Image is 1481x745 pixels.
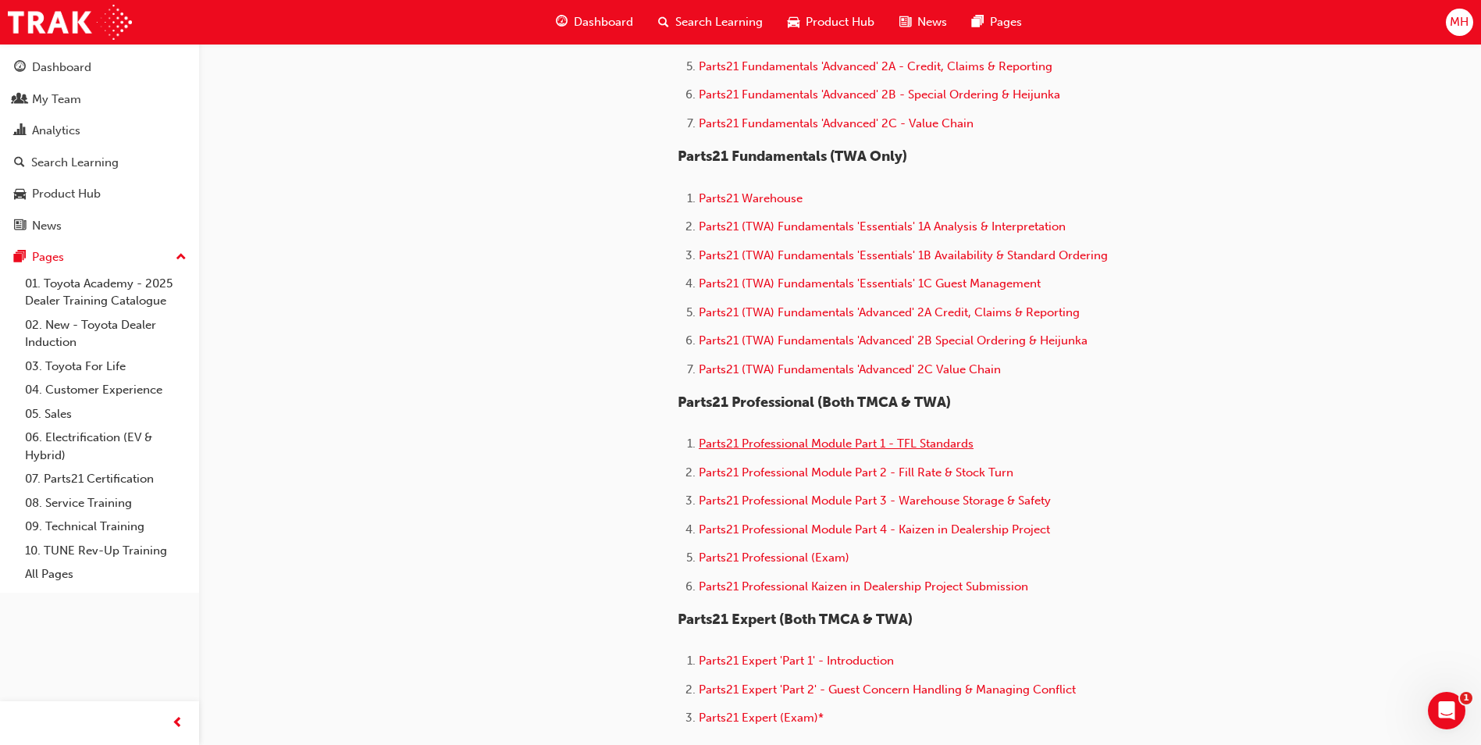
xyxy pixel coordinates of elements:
[19,539,193,563] a: 10. TUNE Rev-Up Training
[19,378,193,402] a: 04. Customer Experience
[1450,13,1469,31] span: MH
[32,248,64,266] div: Pages
[19,491,193,515] a: 08. Service Training
[699,494,1051,508] a: Parts21 Professional Module Part 3 - Warehouse Storage & Safety
[6,212,193,241] a: News
[14,93,26,107] span: people-icon
[6,50,193,243] button: DashboardMy TeamAnalyticsSearch LearningProduct HubNews
[543,6,646,38] a: guage-iconDashboard
[19,467,193,491] a: 07. Parts21 Certification
[699,437,974,451] a: Parts21 Professional Module Part 1 - TFL Standards
[19,426,193,467] a: 06. Electrification (EV & Hybrid)
[699,219,1066,233] a: Parts21 (TWA) Fundamentals 'Essentials' 1A Analysis & Interpretation
[699,711,824,725] a: Parts21 Expert (Exam)*
[699,683,1076,697] a: Parts21 Expert 'Part 2' - Guest Concern Handling & Managing Conflict
[699,654,894,668] a: Parts21 Expert 'Part 1' - Introduction
[678,611,913,628] span: Parts21 Expert (Both TMCA & TWA)
[699,191,803,205] a: Parts21 Warehouse
[556,12,568,32] span: guage-icon
[32,122,80,140] div: Analytics
[806,13,874,31] span: Product Hub
[678,394,951,411] span: Parts21 Professional (Both TMCA & TWA)
[31,154,119,172] div: Search Learning
[699,362,1001,376] a: Parts21 (TWA) Fundamentals 'Advanced' 2C Value Chain
[699,551,849,565] a: Parts21 Professional (Exam)
[19,515,193,539] a: 09. Technical Training
[678,148,907,165] span: Parts21 Fundamentals (TWA Only)
[699,333,1088,348] a: Parts21 (TWA) Fundamentals 'Advanced' 2B Special Ordering & Heijunka
[6,85,193,114] a: My Team
[646,6,775,38] a: search-iconSearch Learning
[1460,692,1472,704] span: 1
[899,12,911,32] span: news-icon
[699,522,1050,536] a: Parts21 Professional Module Part 4 - Kaizen in Dealership Project
[699,305,1080,319] a: Parts21 (TWA) Fundamentals 'Advanced' 2A Credit, Claims & Reporting
[699,59,1052,73] a: Parts21 Fundamentals 'Advanced' 2A - Credit, Claims & Reporting
[675,13,763,31] span: Search Learning
[959,6,1034,38] a: pages-iconPages
[1428,692,1465,729] iframe: Intercom live chat
[19,402,193,426] a: 05. Sales
[14,219,26,233] span: news-icon
[990,13,1022,31] span: Pages
[6,243,193,272] button: Pages
[32,59,91,77] div: Dashboard
[19,355,193,379] a: 03. Toyota For Life
[699,116,974,130] a: Parts21 Fundamentals 'Advanced' 2C - Value Chain
[14,124,26,138] span: chart-icon
[574,13,633,31] span: Dashboard
[1446,9,1473,36] button: MH
[917,13,947,31] span: News
[14,61,26,75] span: guage-icon
[972,12,984,32] span: pages-icon
[6,53,193,82] a: Dashboard
[6,148,193,177] a: Search Learning
[176,248,187,268] span: up-icon
[788,12,799,32] span: car-icon
[699,248,1108,262] a: Parts21 (TWA) Fundamentals 'Essentials' 1B Availability & Standard Ordering
[887,6,959,38] a: news-iconNews
[6,180,193,209] a: Product Hub
[19,562,193,586] a: All Pages
[172,714,183,733] span: prev-icon
[699,579,1028,594] a: Parts21 Professional Kaizen in Dealership Project Submission
[14,187,26,201] span: car-icon
[14,251,26,265] span: pages-icon
[32,185,101,203] div: Product Hub
[658,12,669,32] span: search-icon
[699,465,1013,479] a: Parts21 Professional Module Part 2 - Fill Rate & Stock Turn
[32,91,81,109] div: My Team
[699,87,1060,102] a: Parts21 Fundamentals 'Advanced' 2B - Special Ordering & Heijunka
[32,217,62,235] div: News
[19,272,193,313] a: 01. Toyota Academy - 2025 Dealer Training Catalogue
[8,5,132,40] img: Trak
[699,276,1041,291] a: Parts21 (TWA) Fundamentals 'Essentials' 1C Guest Management
[6,116,193,145] a: Analytics
[14,156,25,170] span: search-icon
[19,313,193,355] a: 02. New - Toyota Dealer Induction
[775,6,887,38] a: car-iconProduct Hub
